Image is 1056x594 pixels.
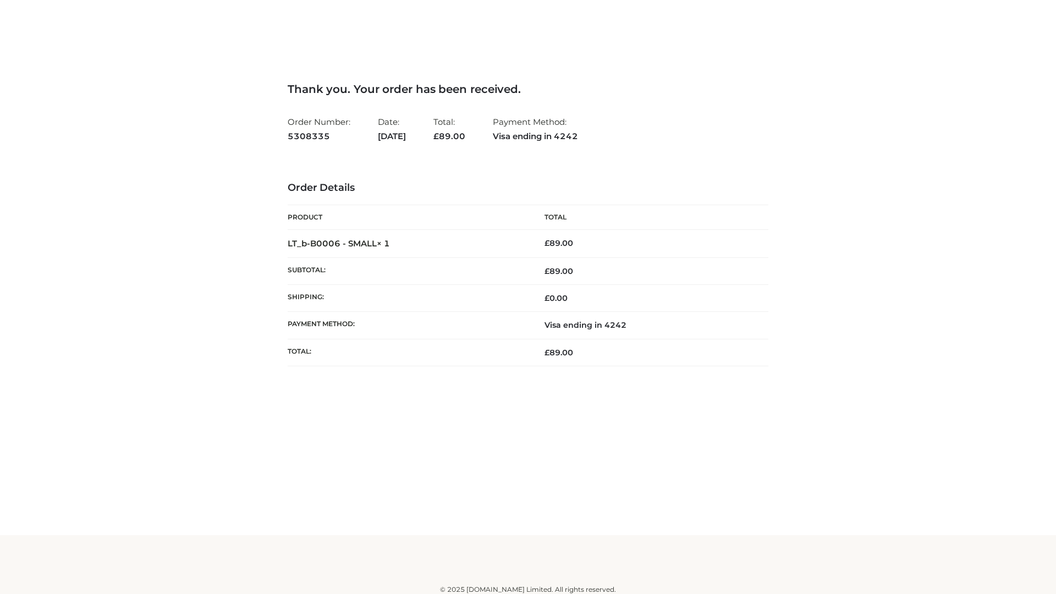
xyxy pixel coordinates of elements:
span: 89.00 [544,266,573,276]
span: £ [433,131,439,141]
strong: Visa ending in 4242 [493,129,578,144]
bdi: 0.00 [544,293,568,303]
span: £ [544,266,549,276]
span: £ [544,348,549,358]
li: Total: [433,112,465,146]
bdi: 89.00 [544,238,573,248]
strong: × 1 [377,238,390,249]
span: £ [544,293,549,303]
td: Visa ending in 4242 [528,312,768,339]
li: Date: [378,112,406,146]
th: Shipping: [288,285,528,312]
span: 89.00 [544,348,573,358]
strong: [DATE] [378,129,406,144]
th: Subtotal: [288,257,528,284]
th: Product [288,205,528,230]
th: Payment method: [288,312,528,339]
h3: Order Details [288,182,768,194]
th: Total [528,205,768,230]
span: 89.00 [433,131,465,141]
strong: 5308335 [288,129,350,144]
th: Total: [288,339,528,366]
h3: Thank you. Your order has been received. [288,82,768,96]
li: Payment Method: [493,112,578,146]
span: £ [544,238,549,248]
strong: LT_b-B0006 - SMALL [288,238,390,249]
li: Order Number: [288,112,350,146]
